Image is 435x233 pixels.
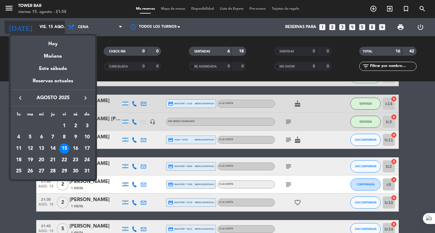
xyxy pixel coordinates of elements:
div: 11 [14,143,24,154]
td: 6 de agosto de 2025 [36,132,47,143]
td: AGO. [13,120,59,132]
th: viernes [59,111,70,120]
div: Reservas actuales [11,77,95,90]
div: Hoy [11,36,95,48]
td: 28 de agosto de 2025 [47,166,59,177]
td: 10 de agosto de 2025 [81,132,93,143]
td: 9 de agosto de 2025 [70,132,82,143]
td: 14 de agosto de 2025 [47,143,59,154]
td: 23 de agosto de 2025 [70,154,82,166]
td: 2 de agosto de 2025 [70,120,82,132]
td: 12 de agosto de 2025 [24,143,36,154]
div: 6 [36,132,47,142]
div: 24 [82,155,92,165]
td: 24 de agosto de 2025 [81,154,93,166]
button: keyboard_arrow_left [15,94,26,102]
th: miércoles [36,111,47,120]
div: 8 [59,132,69,142]
div: 10 [82,132,92,142]
div: 19 [25,155,35,165]
i: keyboard_arrow_left [17,94,24,102]
td: 26 de agosto de 2025 [24,166,36,177]
div: 15 [59,143,69,154]
td: 18 de agosto de 2025 [13,154,24,166]
td: 5 de agosto de 2025 [24,132,36,143]
td: 15 de agosto de 2025 [59,143,70,154]
div: 27 [36,166,47,177]
div: 13 [36,143,47,154]
td: 31 de agosto de 2025 [81,166,93,177]
td: 16 de agosto de 2025 [70,143,82,154]
td: 4 de agosto de 2025 [13,132,24,143]
td: 3 de agosto de 2025 [81,120,93,132]
button: keyboard_arrow_right [80,94,91,102]
td: 1 de agosto de 2025 [59,120,70,132]
th: martes [24,111,36,120]
div: 7 [48,132,58,142]
div: 26 [25,166,35,177]
td: 7 de agosto de 2025 [47,132,59,143]
th: jueves [47,111,59,120]
th: sábado [70,111,82,120]
td: 22 de agosto de 2025 [59,154,70,166]
div: 3 [82,121,92,131]
div: 1 [59,121,69,131]
td: 19 de agosto de 2025 [24,154,36,166]
div: 4 [14,132,24,142]
div: 18 [14,155,24,165]
td: 30 de agosto de 2025 [70,166,82,177]
div: 2 [70,121,81,131]
td: 11 de agosto de 2025 [13,143,24,154]
td: 21 de agosto de 2025 [47,154,59,166]
div: Este sábado [11,60,95,77]
td: 17 de agosto de 2025 [81,143,93,154]
div: 28 [48,166,58,177]
td: 20 de agosto de 2025 [36,154,47,166]
div: 30 [70,166,81,177]
td: 13 de agosto de 2025 [36,143,47,154]
div: 20 [36,155,47,165]
div: 12 [25,143,35,154]
th: domingo [81,111,93,120]
div: 17 [82,143,92,154]
span: agosto 2025 [26,94,80,102]
div: 25 [14,166,24,177]
td: 25 de agosto de 2025 [13,166,24,177]
div: 16 [70,143,81,154]
div: 14 [48,143,58,154]
div: 21 [48,155,58,165]
th: lunes [13,111,24,120]
div: 29 [59,166,69,177]
div: 9 [70,132,81,142]
div: 22 [59,155,69,165]
td: 8 de agosto de 2025 [59,132,70,143]
div: 31 [82,166,92,177]
div: 5 [25,132,35,142]
div: 23 [70,155,81,165]
td: 27 de agosto de 2025 [36,166,47,177]
div: Mañana [11,48,95,60]
td: 29 de agosto de 2025 [59,166,70,177]
i: keyboard_arrow_right [82,94,89,102]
